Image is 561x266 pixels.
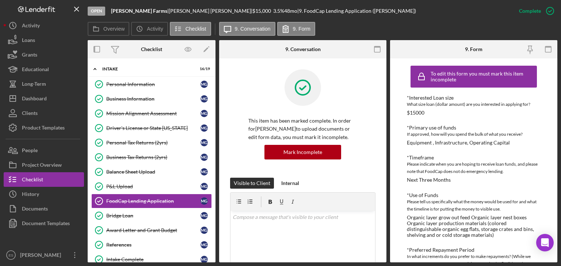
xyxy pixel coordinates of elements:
[281,178,299,189] div: Internal
[91,194,212,208] a: FoodCap Lending ApplicationMG
[22,91,47,108] div: Dashboard
[106,198,201,204] div: FoodCap Lending Application
[201,241,208,248] div: M G
[201,81,208,88] div: M G
[4,158,84,172] button: Project Overview
[91,165,212,179] a: Balance Sheet UploadMG
[103,26,125,32] label: Overview
[106,111,201,116] div: Mission Alignment Assessment
[512,4,557,18] button: Complete
[22,77,46,93] div: Long-Term
[278,178,303,189] button: Internal
[264,145,341,159] button: Mark Incomplete
[407,177,451,183] div: Next Three Months
[106,96,201,102] div: Business Information
[285,46,321,52] div: 9. Conversation
[284,8,297,14] div: 48 mo
[201,256,208,263] div: M G
[91,150,212,165] a: Business Tax Returns (2yrs)MG
[111,8,167,14] b: [PERSON_NAME] Farms
[91,106,212,121] a: Mission Alignment AssessmentMG
[4,18,84,33] button: Activity
[201,212,208,219] div: M G
[465,46,482,52] div: 9. Form
[22,143,38,159] div: People
[131,22,168,36] button: Activity
[407,161,541,175] div: Please indicate when you are hoping to receive loan funds, and please note that FoodCap does not ...
[106,140,201,146] div: Personal Tax Returns (2yrs)
[4,62,84,77] button: Educational
[9,253,14,257] text: ES
[4,47,84,62] button: Grants
[91,179,212,194] a: P&L UploadMG
[4,77,84,91] button: Long-Term
[431,71,535,82] div: To edit this form you must mark this item incomplete
[407,140,510,146] div: Equipment , Infrastructure, Operating Capital
[22,172,43,189] div: Checklist
[273,8,284,14] div: 3.5 %
[91,238,212,252] a: ReferencesMG
[4,172,84,187] button: Checklist
[201,154,208,161] div: M G
[283,145,322,159] div: Mark Incomplete
[186,26,206,32] label: Checklist
[407,95,541,101] div: *Interested Loan size
[407,155,541,161] div: *Timeframe
[22,47,37,64] div: Grants
[106,81,201,87] div: Personal Information
[201,183,208,190] div: M G
[201,95,208,103] div: M G
[219,22,275,36] button: 9. Conversation
[407,131,541,138] div: If approved, how will you spend the bulk of what you receive?
[248,117,357,141] p: This item has been marked complete. In order for [PERSON_NAME] to upload documents or edit form d...
[407,192,541,198] div: *Use of Funds
[106,227,201,233] div: Award Letter and Grant Budget
[4,143,84,158] button: People
[4,106,84,120] button: Clients
[230,178,274,189] button: Visible to Client
[4,33,84,47] button: Loans
[197,67,210,71] div: 16 / 19
[111,8,169,14] div: |
[4,216,84,231] button: Document Templates
[4,201,84,216] button: Documents
[106,169,201,175] div: Balance Sheet Upload
[88,22,129,36] button: Overview
[519,4,541,18] div: Complete
[106,154,201,160] div: Business Tax Returns (2yrs)
[106,184,201,189] div: P&L Upload
[201,124,208,132] div: M G
[407,215,541,238] div: Organic layer grow out feed Organic layer nest boxes Organic layer production materials (colored ...
[141,46,162,52] div: Checklist
[407,247,541,253] div: *Preferred Repayment Period
[407,198,541,213] div: Please tell us specifically what the money would be used for and what the timeline is for putting...
[536,234,554,251] div: Open Intercom Messenger
[4,248,84,262] button: ES[PERSON_NAME]
[91,77,212,92] a: Personal InformationMG
[106,125,201,131] div: Driver's License or State [US_STATE]
[4,120,84,135] button: Product Templates
[106,213,201,219] div: Bridge Loan
[407,101,541,108] div: What size loan (dollar amount) are you interested in applying for?
[201,168,208,176] div: M G
[91,208,212,223] a: Bridge LoanMG
[4,187,84,201] button: History
[18,248,66,264] div: [PERSON_NAME]
[22,187,39,203] div: History
[4,91,84,106] button: Dashboard
[22,33,35,49] div: Loans
[277,22,315,36] button: 9. Form
[22,18,40,35] div: Activity
[235,26,271,32] label: 9. Conversation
